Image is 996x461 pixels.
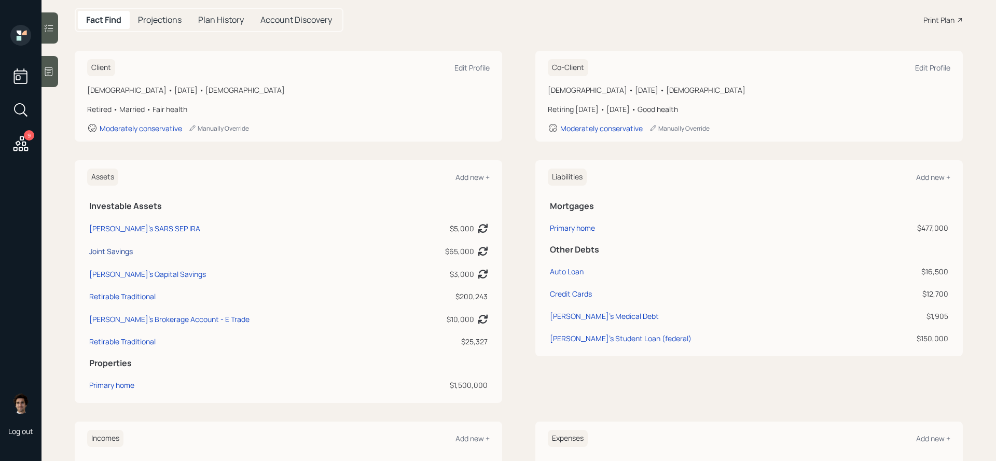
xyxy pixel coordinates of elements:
[548,59,588,76] h6: Co-Client
[454,63,490,73] div: Edit Profile
[548,169,587,186] h6: Liabilities
[548,430,588,447] h6: Expenses
[873,266,948,277] div: $16,500
[550,333,691,344] div: [PERSON_NAME]'s Student Loan (federal)
[87,169,118,186] h6: Assets
[560,123,643,133] div: Moderately conservative
[87,430,123,447] h6: Incomes
[89,358,488,368] h5: Properties
[447,314,474,325] div: $10,000
[198,15,244,25] h5: Plan History
[24,130,34,141] div: 9
[873,222,948,233] div: $477,000
[89,269,206,280] div: [PERSON_NAME]'s Qapital Savings
[86,15,121,25] h5: Fact Find
[89,201,488,211] h5: Investable Assets
[89,314,250,325] div: [PERSON_NAME]'s Brokerage Account - E Trade
[550,311,659,322] div: [PERSON_NAME]'s Medical Debt
[89,246,133,257] div: Joint Savings
[89,336,156,347] div: Retirable Traditional
[403,336,488,347] div: $25,327
[87,104,490,115] div: Retired • Married • Fair health
[548,85,950,95] div: [DEMOGRAPHIC_DATA] • [DATE] • [DEMOGRAPHIC_DATA]
[89,291,156,302] div: Retirable Traditional
[873,311,948,322] div: $1,905
[916,434,950,443] div: Add new +
[445,246,474,257] div: $65,000
[87,85,490,95] div: [DEMOGRAPHIC_DATA] • [DATE] • [DEMOGRAPHIC_DATA]
[923,15,955,25] div: Print Plan
[649,124,710,133] div: Manually Override
[8,426,33,436] div: Log out
[450,269,474,280] div: $3,000
[550,222,595,233] div: Primary home
[450,223,474,234] div: $5,000
[100,123,182,133] div: Moderately conservative
[455,172,490,182] div: Add new +
[548,104,950,115] div: Retiring [DATE] • [DATE] • Good health
[550,201,948,211] h5: Mortgages
[403,380,488,390] div: $1,500,000
[455,434,490,443] div: Add new +
[87,59,115,76] h6: Client
[89,380,134,390] div: Primary home
[550,266,584,277] div: Auto Loan
[138,15,182,25] h5: Projections
[916,172,950,182] div: Add new +
[550,245,948,255] h5: Other Debts
[550,288,592,299] div: Credit Cards
[915,63,950,73] div: Edit Profile
[873,333,948,344] div: $150,000
[188,124,249,133] div: Manually Override
[873,288,948,299] div: $12,700
[403,291,488,302] div: $200,243
[10,393,31,414] img: harrison-schaefer-headshot-2.png
[260,15,332,25] h5: Account Discovery
[89,223,200,234] div: [PERSON_NAME]'s SARS SEP IRA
